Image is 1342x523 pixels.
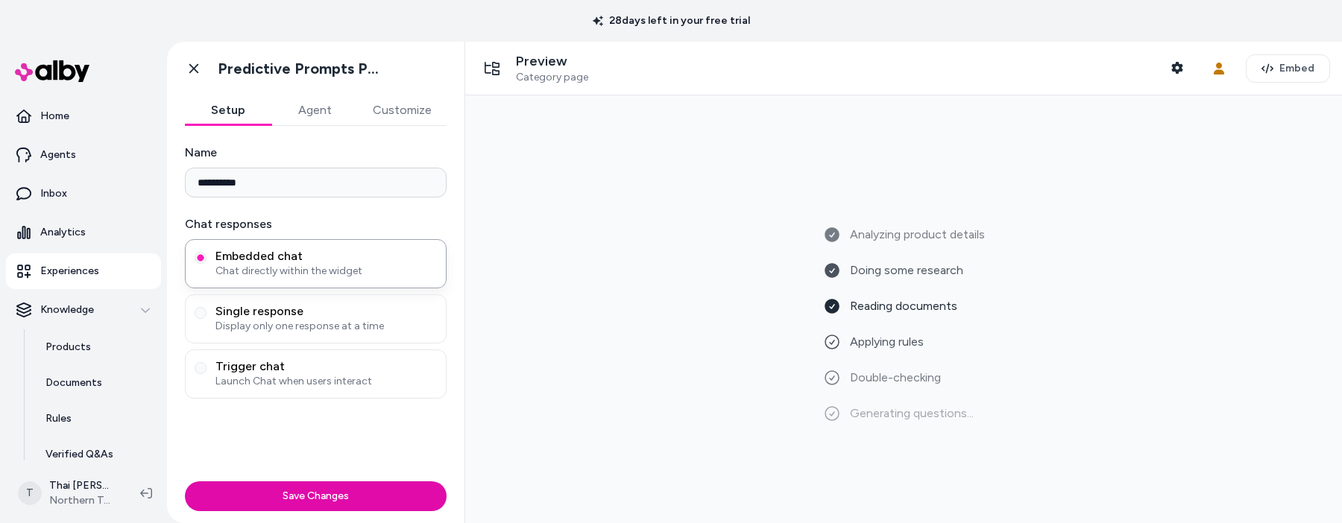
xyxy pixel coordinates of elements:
[850,333,924,351] span: Applying rules
[358,95,447,125] button: Customize
[49,478,116,493] p: Thai [PERSON_NAME]
[40,225,86,240] p: Analytics
[215,304,437,319] span: Single response
[185,144,447,162] label: Name
[185,95,271,125] button: Setup
[40,186,67,201] p: Inbox
[215,374,437,389] span: Launch Chat when users interact
[850,405,974,422] span: Generating questions...
[6,292,161,328] button: Knowledge
[215,264,437,279] span: Chat directly within the widget
[45,375,102,390] p: Documents
[6,215,161,250] a: Analytics
[271,95,358,125] button: Agent
[6,98,161,134] a: Home
[31,401,161,437] a: Rules
[6,137,161,173] a: Agents
[1279,61,1314,76] span: Embed
[40,264,99,279] p: Experiences
[195,252,207,264] button: Embedded chatChat directly within the widget
[195,307,207,319] button: Single responseDisplay only one response at a time
[15,60,89,82] img: alby Logo
[40,302,94,317] p: Knowledge
[6,176,161,212] a: Inbox
[45,447,113,462] p: Verified Q&As
[31,329,161,365] a: Products
[218,60,385,78] h1: Predictive Prompts PLP
[516,53,588,70] p: Preview
[9,469,128,517] button: TThai [PERSON_NAME]Northern Tool
[215,359,437,374] span: Trigger chat
[215,319,437,334] span: Display only one response at a time
[1246,54,1330,83] button: Embed
[850,261,963,279] span: Doing some research
[850,369,941,387] span: Double-checking
[195,362,207,374] button: Trigger chatLaunch Chat when users interact
[185,481,447,511] button: Save Changes
[31,437,161,472] a: Verified Q&As
[850,297,957,315] span: Reading documents
[6,253,161,289] a: Experiences
[516,71,588,84] span: Category page
[49,493,116,508] span: Northern Tool
[215,249,437,264] span: Embedded chat
[40,148,76,162] p: Agents
[584,13,759,28] p: 28 days left in your free trial
[18,481,42,505] span: T
[45,340,91,355] p: Products
[40,109,69,124] p: Home
[45,411,72,426] p: Rules
[185,215,447,233] label: Chat responses
[850,226,985,244] span: Analyzing product details
[31,365,161,401] a: Documents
